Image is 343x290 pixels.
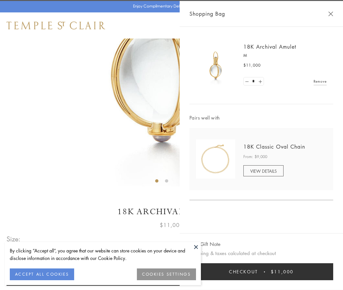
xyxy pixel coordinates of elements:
[133,3,207,9] p: Enjoy Complimentary Delivery & Returns
[243,165,284,176] a: VIEW DETAILS
[243,52,327,59] p: M
[196,46,235,85] img: 18K Archival Amulet
[244,77,250,86] a: Set quantity to 0
[189,9,225,18] span: Shopping Bag
[196,139,235,179] img: N88865-OV18
[7,234,21,244] span: Size:
[7,22,105,29] img: Temple St. Clair
[243,62,261,69] span: $11,000
[137,268,196,280] button: COOKIES SETTINGS
[189,240,220,248] button: Add Gift Note
[160,221,183,229] span: $11,000
[250,168,277,174] span: VIEW DETAILS
[189,249,333,257] p: Shipping & taxes calculated at checkout
[189,263,333,280] button: Checkout $11,000
[229,268,258,275] span: Checkout
[10,268,74,280] button: ACCEPT ALL COOKIES
[243,153,267,160] span: From: $9,000
[257,77,263,86] a: Set quantity to 2
[243,143,305,150] a: 18K Classic Oval Chain
[271,268,294,275] span: $11,000
[314,78,327,85] a: Remove
[10,247,196,262] div: By clicking “Accept all”, you agree that our website can store cookies on your device and disclos...
[7,206,336,217] h1: 18K Archival Amulet
[328,11,333,16] button: Close Shopping Bag
[189,114,333,121] span: Pairs well with
[243,43,296,50] a: 18K Archival Amulet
